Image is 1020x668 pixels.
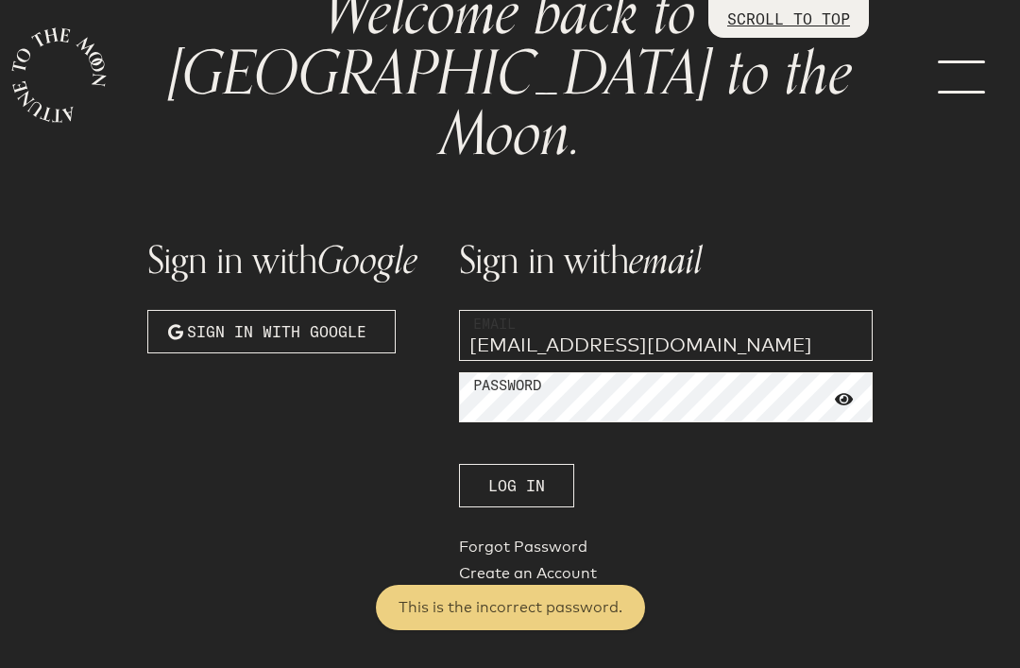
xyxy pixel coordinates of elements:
[147,241,436,280] h1: Sign in with
[399,596,622,619] div: This is the incorrect password.
[459,241,873,280] h1: Sign in with
[187,320,366,343] span: Sign in with Google
[459,310,873,361] input: YOUR EMAIL
[459,538,873,564] a: Forgot Password
[459,564,873,591] a: Create an Account
[727,8,850,30] p: SCROLL TO TOP
[488,474,545,497] span: Log In
[473,375,541,397] label: Password
[459,464,574,507] button: Log In
[629,230,703,292] span: email
[473,314,516,335] label: Email
[147,310,396,353] button: Sign in with Google
[317,230,417,292] span: Google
